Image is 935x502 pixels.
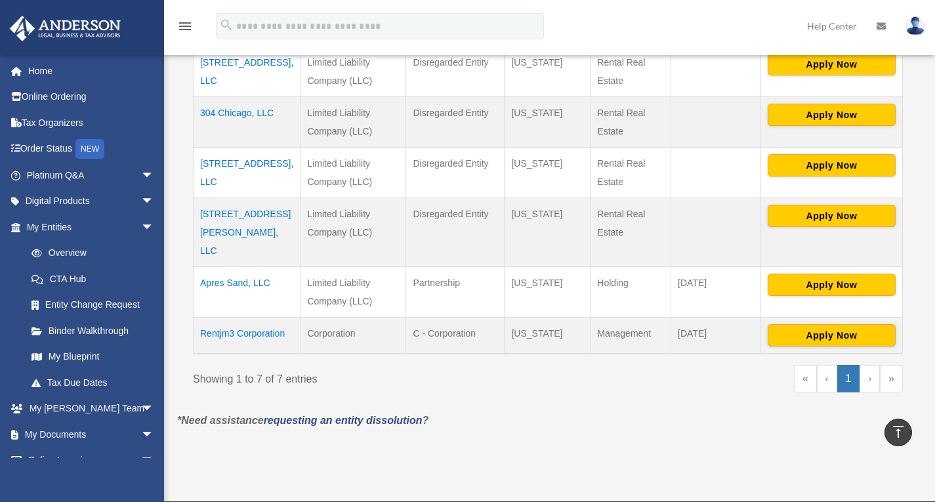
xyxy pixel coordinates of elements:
[18,266,167,292] a: CTA Hub
[9,188,174,215] a: Digital Productsarrow_drop_down
[141,214,167,241] span: arrow_drop_down
[860,365,880,392] a: Next
[301,198,406,267] td: Limited Liability Company (LLC)
[18,369,167,396] a: Tax Due Dates
[301,97,406,148] td: Limited Liability Company (LLC)
[591,97,671,148] td: Rental Real Estate
[406,198,505,267] td: Disregarded Entity
[591,47,671,97] td: Rental Real Estate
[9,214,167,240] a: My Entitiesarrow_drop_down
[194,148,301,198] td: [STREET_ADDRESS], LLC
[219,18,234,32] i: search
[18,240,161,266] a: Overview
[9,84,174,110] a: Online Ordering
[671,318,761,354] td: [DATE]
[9,136,174,163] a: Order StatusNEW
[837,365,860,392] a: 1
[591,267,671,318] td: Holding
[768,154,896,177] button: Apply Now
[301,318,406,354] td: Corporation
[591,148,671,198] td: Rental Real Estate
[194,198,301,267] td: [STREET_ADDRESS][PERSON_NAME], LLC
[880,365,903,392] a: Last
[18,318,167,344] a: Binder Walkthrough
[406,148,505,198] td: Disregarded Entity
[905,16,925,35] img: User Pic
[884,419,912,446] a: vertical_align_top
[9,396,174,422] a: My [PERSON_NAME] Teamarrow_drop_down
[141,162,167,189] span: arrow_drop_down
[193,365,538,388] div: Showing 1 to 7 of 7 entries
[9,162,174,188] a: Platinum Q&Aarrow_drop_down
[505,47,591,97] td: [US_STATE]
[505,198,591,267] td: [US_STATE]
[406,318,505,354] td: C - Corporation
[591,198,671,267] td: Rental Real Estate
[141,421,167,448] span: arrow_drop_down
[768,104,896,126] button: Apply Now
[768,324,896,346] button: Apply Now
[9,448,174,474] a: Online Learningarrow_drop_down
[768,274,896,296] button: Apply Now
[194,318,301,354] td: Rentjm3 Corporation
[141,448,167,474] span: arrow_drop_down
[406,267,505,318] td: Partnership
[591,318,671,354] td: Management
[194,267,301,318] td: Apres Sand, LLC
[141,188,167,215] span: arrow_drop_down
[505,97,591,148] td: [US_STATE]
[177,23,193,34] a: menu
[18,344,167,370] a: My Blueprint
[505,318,591,354] td: [US_STATE]
[890,424,906,440] i: vertical_align_top
[194,97,301,148] td: 304 Chicago, LLC
[301,47,406,97] td: Limited Liability Company (LLC)
[301,148,406,198] td: Limited Liability Company (LLC)
[194,47,301,97] td: [STREET_ADDRESS], LLC
[264,415,423,426] a: requesting an entity dissolution
[505,148,591,198] td: [US_STATE]
[505,267,591,318] td: [US_STATE]
[406,47,505,97] td: Disregarded Entity
[177,18,193,34] i: menu
[301,267,406,318] td: Limited Liability Company (LLC)
[768,53,896,75] button: Apply Now
[671,267,761,318] td: [DATE]
[406,97,505,148] td: Disregarded Entity
[75,139,104,159] div: NEW
[6,16,125,41] img: Anderson Advisors Platinum Portal
[9,421,174,448] a: My Documentsarrow_drop_down
[141,396,167,423] span: arrow_drop_down
[18,292,167,318] a: Entity Change Request
[817,365,837,392] a: Previous
[9,110,174,136] a: Tax Organizers
[768,205,896,227] button: Apply Now
[9,58,174,84] a: Home
[177,415,428,426] em: *Need assistance ?
[794,365,817,392] a: First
